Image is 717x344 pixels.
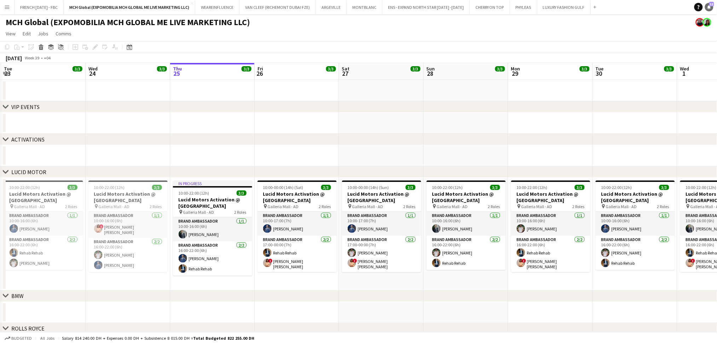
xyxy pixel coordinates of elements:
app-card-role: Brand Ambassador1/110:00-17:00 (7h)[PERSON_NAME] [342,212,421,236]
app-job-card: 10:00-22:00 (12h)3/3Lucid Motors Activation @ [GEOGRAPHIC_DATA] Galleria Mall - AD2 RolesBrand Am... [4,180,83,270]
app-card-role: Brand Ambassador1/110:00-16:00 (6h)[PERSON_NAME] [173,217,252,241]
span: 10:00-22:00 (12h) [94,185,125,190]
span: 3/3 [242,66,251,71]
span: Fri [258,65,263,72]
div: 1 Job [411,72,420,78]
span: 3/3 [575,185,585,190]
span: 3/3 [157,66,167,71]
app-job-card: 10:00-22:00 (12h)3/3Lucid Motors Activation @ [GEOGRAPHIC_DATA] Galleria Mall - AD2 RolesBrand Am... [88,180,168,272]
span: 28 [426,69,435,78]
app-card-role: Brand Ambassador1/110:00-17:00 (7h)[PERSON_NAME] [258,212,337,236]
a: 12 [705,3,713,11]
span: Galleria Mall - AD [183,210,214,215]
span: 3/3 [326,66,336,71]
span: Week 39 [23,55,41,61]
span: Galleria Mall - AD [606,204,637,209]
span: 10:00-00:00 (14h) (Sun) [348,185,389,190]
app-card-role: Brand Ambassador2/216:00-22:00 (6h)[PERSON_NAME]Rehab Rehab [173,241,252,276]
span: 2 Roles [319,204,331,209]
span: Tue [596,65,604,72]
div: 1 Job [496,72,505,78]
span: ! [522,259,526,263]
span: 3/3 [152,185,162,190]
h3: Lucid Motors Activation @ [GEOGRAPHIC_DATA] [258,191,337,203]
app-job-card: 10:00-00:00 (14h) (Sat)3/3Lucid Motors Activation @ [GEOGRAPHIC_DATA] Galleria Mall - AD2 RolesBr... [258,180,337,272]
div: +04 [44,55,51,61]
span: View [6,30,16,37]
div: In progress [173,180,252,186]
button: WEAREINFLUENCE [195,0,239,14]
a: Comms [53,29,74,38]
h3: Lucid Motors Activation @ [GEOGRAPHIC_DATA] [173,196,252,209]
app-card-role: Brand Ambassador1/110:00-16:00 (6h)[PERSON_NAME] [427,212,506,236]
span: 10:00-22:00 (12h) [517,185,548,190]
span: 10:00-22:00 (12h) [601,185,632,190]
span: 2 Roles [573,204,585,209]
span: ! [353,259,357,263]
div: [DATE] [6,55,22,62]
div: 1 Job [580,72,589,78]
span: 2 Roles [404,204,416,209]
div: 1 Job [242,72,251,78]
span: 10:00-22:00 (12h) [10,185,40,190]
span: 10:00-22:00 (12h) [432,185,463,190]
button: LUXURY FASHION GULF [537,0,591,14]
span: 3/3 [659,185,669,190]
h3: Lucid Motors Activation @ [GEOGRAPHIC_DATA] [4,191,83,203]
app-job-card: In progress10:00-22:00 (12h)3/3Lucid Motors Activation @ [GEOGRAPHIC_DATA] Galleria Mall - AD2 Ro... [173,180,252,276]
span: 3/3 [664,66,674,71]
app-card-role: Brand Ambassador1/110:00-16:00 (6h)![PERSON_NAME] [PERSON_NAME] [88,212,168,238]
span: Tue [4,65,12,72]
app-job-card: 10:00-22:00 (12h)3/3Lucid Motors Activation @ [GEOGRAPHIC_DATA] Galleria Mall - AD2 RolesBrand Am... [596,180,675,270]
span: Sun [427,65,435,72]
span: Mon [511,65,520,72]
span: 2 Roles [150,204,162,209]
div: ACTIVATIONS [11,136,45,143]
a: Edit [20,29,34,38]
span: Total Budgeted 822 255.00 DH [193,336,254,341]
span: 30 [595,69,604,78]
div: Salary 814 240.00 DH + Expenses 0.00 DH + Subsistence 8 015.00 DH = [62,336,254,341]
span: 1 [679,69,689,78]
app-card-role: Brand Ambassador2/217:00-00:00 (7h)Rehab Rehab![PERSON_NAME] [PERSON_NAME] [258,236,337,272]
span: 2 Roles [235,210,247,215]
span: Wed [88,65,98,72]
span: Budgeted [11,336,32,341]
span: 2 Roles [488,204,500,209]
app-card-role: Brand Ambassador2/216:00-22:00 (6h)[PERSON_NAME][PERSON_NAME] [88,238,168,272]
app-user-avatar: Anastasiia Iemelianova [696,18,704,27]
app-card-role: Brand Ambassador1/110:00-16:00 (6h)[PERSON_NAME] [596,212,675,236]
button: ARGEVILLE [316,0,347,14]
app-job-card: 10:00-00:00 (14h) (Sun)3/3Lucid Motors Activation @ [GEOGRAPHIC_DATA] Galleria Mall - AD2 RolesBr... [342,180,421,272]
div: 1 Job [157,72,167,78]
span: Galleria Mall - AD [521,204,553,209]
span: 3/3 [490,185,500,190]
app-job-card: 10:00-22:00 (12h)3/3Lucid Motors Activation @ [GEOGRAPHIC_DATA] Galleria Mall - AD2 RolesBrand Am... [511,180,590,272]
span: Thu [173,65,182,72]
h1: MCH Global (EXPOMOBILIA MCH GLOBAL ME LIVE MARKETING LLC) [6,17,250,28]
app-job-card: 10:00-22:00 (12h)3/3Lucid Motors Activation @ [GEOGRAPHIC_DATA] Galleria Mall - AD2 RolesBrand Am... [427,180,506,270]
button: FRENCH [DATE] - FBC [15,0,64,14]
div: 1 Job [73,72,82,78]
span: Galleria Mall - AD [352,204,383,209]
span: 10:00-00:00 (14h) (Sat) [263,185,303,190]
div: 1 Job [326,72,336,78]
span: Galleria Mall - AD [14,204,45,209]
span: Wed [680,65,689,72]
button: ENS - EXPAND NORTH STAR [DATE] -[DATE] [382,0,470,14]
div: BMW [11,292,24,299]
span: 25 [172,69,182,78]
span: 2 Roles [65,204,77,209]
span: 10:00-22:00 (12h) [179,190,209,196]
a: View [3,29,18,38]
span: ! [268,259,273,263]
span: 10:00-22:00 (12h) [686,185,717,190]
h3: Lucid Motors Activation @ [GEOGRAPHIC_DATA] [427,191,506,203]
span: Galleria Mall - AD [268,204,299,209]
